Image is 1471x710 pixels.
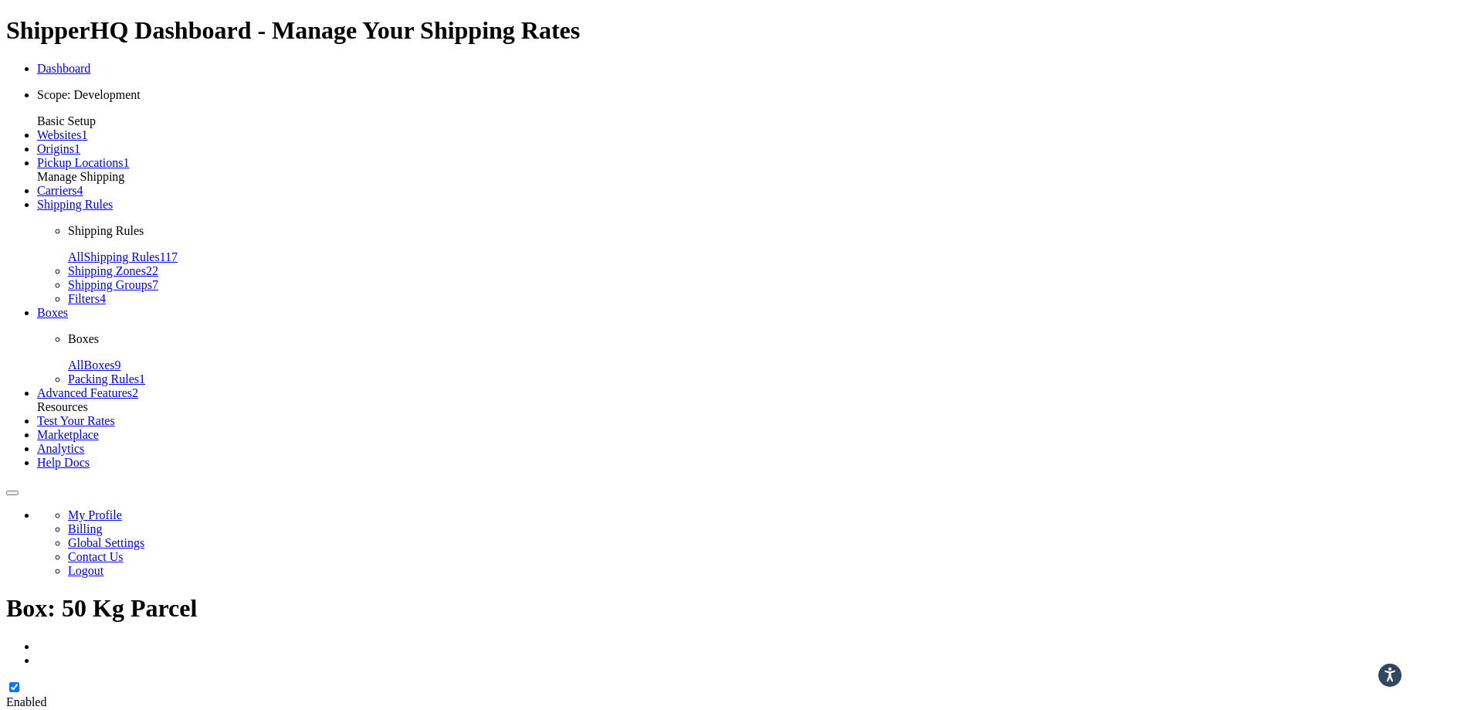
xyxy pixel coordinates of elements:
[6,491,19,495] button: Open Resource Center
[37,386,1465,400] li: Advanced Features
[68,358,120,372] a: AllBoxes9
[68,264,146,277] span: Shipping Zones
[37,306,1465,386] li: Boxes
[68,550,1465,564] li: Contact Us
[68,536,1465,550] li: Global Settings
[68,564,103,577] a: Logout
[77,184,83,197] span: 4
[37,306,68,319] a: Boxes
[68,250,178,263] a: AllShipping Rules117
[37,456,90,469] a: Help Docs
[37,442,1465,456] li: Analytics
[37,386,138,399] a: Advanced Features2
[37,128,81,141] span: Websites
[68,550,124,563] a: Contact Us
[146,264,158,277] span: 22
[37,428,1465,442] li: Marketplace
[152,278,158,291] span: 7
[139,372,145,386] span: 1
[68,292,100,305] span: Filters
[37,88,141,101] span: Scope: Development
[68,332,1465,346] p: Boxes
[37,62,1465,76] li: Dashboard
[37,428,99,441] a: Marketplace
[37,184,77,197] span: Carriers
[68,522,102,535] a: Billing
[68,278,158,291] a: Shipping Groups7
[68,372,145,386] a: Packing Rules1
[68,536,144,549] a: Global Settings
[68,224,1465,238] p: Shipping Rules
[37,198,113,211] a: Shipping Rules
[37,142,1465,156] li: Origins
[37,414,115,427] a: Test Your Rates
[37,156,124,169] span: Pickup Locations
[37,184,83,197] a: Carriers4
[37,156,130,169] a: Pickup Locations1
[160,250,178,263] span: 117
[68,508,122,521] a: My Profile
[68,250,160,263] span: All Shipping Rules
[6,594,1465,623] h1: Box: 50 Kg Parcel
[37,386,132,399] span: Advanced Features
[6,695,46,708] label: Enabled
[37,456,1465,470] li: Help Docs
[37,170,1465,184] div: Manage Shipping
[6,16,1465,45] h1: ShipperHQ Dashboard - Manage Your Shipping Rates
[68,372,1465,386] li: Packing Rules
[37,184,1465,198] li: Carriers
[68,278,152,291] span: Shipping Groups
[132,386,138,399] span: 2
[68,278,1465,292] li: Shipping Groups
[114,358,120,372] span: 9
[37,62,90,75] a: Dashboard
[37,414,1465,428] li: Test Your Rates
[68,358,114,372] span: All Boxes
[81,128,87,141] span: 1
[74,142,80,155] span: 1
[68,292,1465,306] li: Filters
[68,564,1465,578] li: Logout
[37,400,1465,414] div: Resources
[37,442,84,455] a: Analytics
[37,156,1465,170] li: Pickup Locations
[68,292,106,305] a: Filters4
[37,128,1465,142] li: Websites
[37,142,74,155] span: Origins
[37,142,80,155] a: Origins1
[68,264,158,277] a: Shipping Zones22
[68,522,1465,536] li: Billing
[37,198,1465,306] li: Shipping Rules
[100,292,106,305] span: 4
[68,264,1465,278] li: Shipping Zones
[37,128,87,141] a: Websites1
[37,114,1465,128] div: Basic Setup
[68,508,1465,522] li: My Profile
[68,372,139,386] span: Packing Rules
[124,156,130,169] span: 1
